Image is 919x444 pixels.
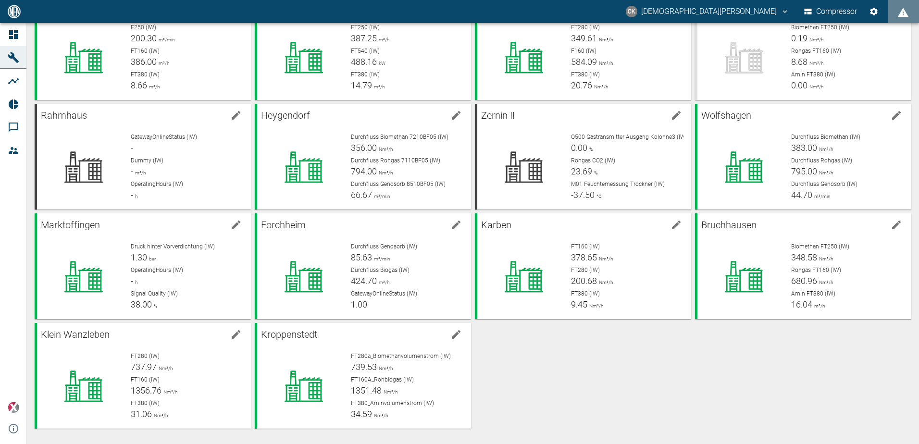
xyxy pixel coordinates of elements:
[571,181,665,187] span: M01 Feuchtemessung Trockner (IW)
[226,325,246,344] button: edit machine
[377,37,389,42] span: m³/h
[887,215,906,234] button: edit machine
[131,385,161,395] span: 1356.76
[695,213,911,319] a: Bruchhausenedit machineBiomethan FT250 (IW)348.58Nm³/hRohgas FT160 (IW)680.96Nm³/hAmin FT380 (IW)...
[791,243,849,250] span: Biomethan FT250 (IW)
[447,106,466,125] button: edit machine
[131,276,133,286] span: -
[133,280,137,285] span: h
[131,181,183,187] span: OperatingHours (IW)
[226,106,246,125] button: edit machine
[7,5,22,18] img: logo
[351,400,434,407] span: FT380_Aminvolumenstrom (IW)
[351,48,380,54] span: FT540 (IW)
[133,194,137,199] span: h
[147,84,160,89] span: m³/h
[377,280,389,285] span: m³/h
[351,33,377,43] span: 387.25
[35,104,251,210] a: Rahmhausedit machineGatewayOnlineStatus (IW)-Dummy (IW)-m³/hOperatingHours (IW)-h
[791,166,817,176] span: 795.00
[571,71,600,78] span: FT380 (IW)
[131,190,133,200] span: -
[791,57,807,67] span: 8.68
[597,37,613,42] span: Nm³/h
[41,110,87,121] span: Rahmhaus
[791,299,812,309] span: 16.04
[701,110,751,121] span: Wolfshagen
[791,181,857,187] span: Durchfluss Genosorb (IW)
[447,215,466,234] button: edit machine
[351,143,377,153] span: 356.00
[351,24,380,31] span: FT250 (IW)
[226,215,246,234] button: edit machine
[41,329,110,340] span: Klein Wanzleben
[377,366,393,371] span: Nm³/h
[571,190,595,200] span: -37.50
[475,213,691,319] a: Karbenedit machineFT160 (IW)378.65Nm³/hFT280 (IW)200.68Nm³/hFT380 (IW)9.45Nm³/h
[351,353,451,359] span: FT280a_Biomethanvolumenstrom (IW)
[812,194,831,199] span: m³/min
[351,385,382,395] span: 1351.48
[791,267,841,273] span: Rohgas FT160 (IW)
[41,219,100,231] span: Marktoffingen
[571,57,597,67] span: 584.09
[667,215,686,234] button: edit machine
[351,157,440,164] span: Durchfluss Rohgas 7110BF05 (IW)
[351,362,377,372] span: 739.53
[587,303,603,308] span: Nm³/h
[131,353,160,359] span: FT280 (IW)
[131,166,133,176] span: -
[481,219,511,231] span: Karben
[597,61,613,66] span: Nm³/h
[157,61,169,66] span: m³/h
[351,252,372,262] span: 85.63
[802,3,859,20] button: Compressor
[351,181,446,187] span: Durchfluss Genosorb 8510BF05 (IW)
[817,170,833,175] span: Nm³/h
[447,325,466,344] button: edit machine
[807,84,823,89] span: Nm³/h
[791,134,860,140] span: Durchfluss Biomethan (IW)
[571,166,592,176] span: 23.69
[147,256,156,261] span: bar
[571,33,597,43] span: 349.61
[351,134,448,140] span: Durchfluss Biomethan 7210BF05 (IW)
[377,170,393,175] span: Nm³/h
[351,299,367,309] span: 1.00
[35,213,251,319] a: Marktoffingenedit machineDruck hinter Vorverdichtung (IW)1.30barOperatingHours (IW)-hSignal Quali...
[372,194,390,199] span: m³/min
[131,24,156,31] span: F250 (IW)
[571,299,587,309] span: 9.45
[807,37,823,42] span: Nm³/h
[131,134,197,140] span: GatewayOnlineStatus (IW)
[372,256,390,261] span: m³/min
[351,267,410,273] span: Durchfluss Biogas (IW)
[571,267,600,273] span: FT280 (IW)
[791,157,852,164] span: Durchfluss Rohgas (IW)
[351,376,414,383] span: FT160A_Rohbiogas (IW)
[595,194,602,199] span: °C
[351,290,417,297] span: GatewayOnlineStatus (IW)
[791,33,807,43] span: 0.19
[351,166,377,176] span: 794.00
[791,190,812,200] span: 44.70
[131,243,215,250] span: Druck hinter Vorverdichtung (IW)
[152,413,168,418] span: Nm³/h
[131,362,157,372] span: 737.97
[131,80,147,90] span: 8.66
[817,147,833,152] span: Nm³/h
[571,24,600,31] span: FT280 (IW)
[131,252,147,262] span: 1.30
[571,134,687,140] span: Q500 Gastransmitter Ausgang Kolonne3 (IW)
[597,256,613,261] span: Nm³/h
[587,147,593,152] span: %
[255,323,471,429] a: Kroppenstedtedit machineFT280a_Biomethanvolumenstrom (IW)739.53Nm³/hFT160A_Rohbiogas (IW)1351.48N...
[592,84,608,89] span: Nm³/h
[377,61,385,66] span: kW
[592,170,597,175] span: %
[351,276,377,286] span: 424.70
[791,143,817,153] span: 383.00
[131,409,152,419] span: 31.06
[372,413,388,418] span: Nm³/h
[791,71,835,78] span: Amin FT380 (IW)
